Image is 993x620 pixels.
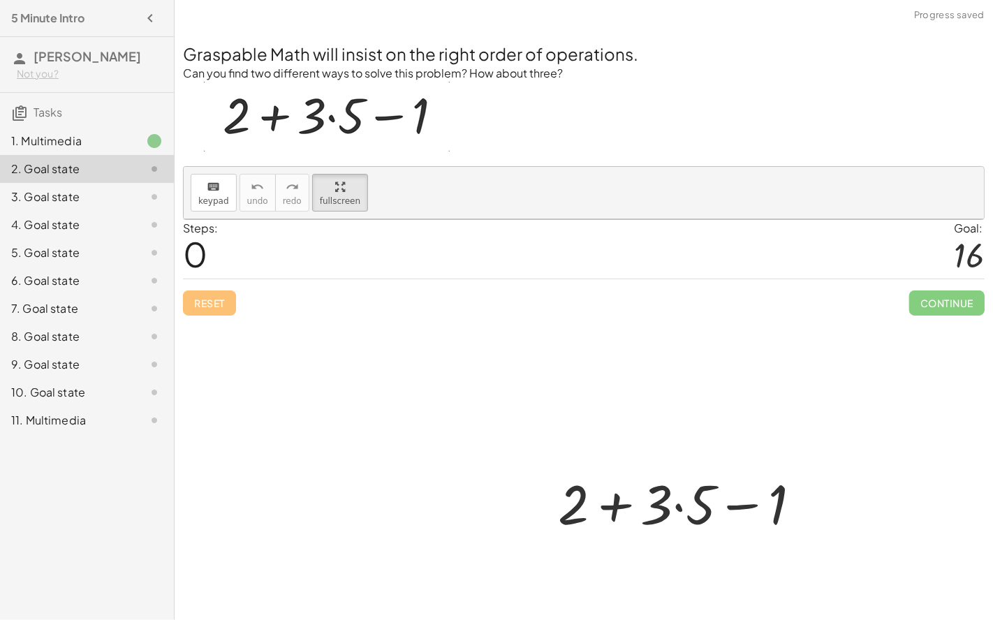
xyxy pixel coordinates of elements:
[146,412,163,429] i: Task not started.
[191,174,237,212] button: keyboardkeypad
[146,244,163,261] i: Task not started.
[11,216,124,233] div: 4. Goal state
[11,300,124,317] div: 7. Goal state
[251,179,264,195] i: undo
[146,384,163,401] i: Task not started.
[11,272,124,289] div: 6. Goal state
[11,384,124,401] div: 10. Goal state
[11,189,124,205] div: 3. Goal state
[146,161,163,177] i: Task not started.
[34,48,141,64] span: [PERSON_NAME]
[312,174,368,212] button: fullscreen
[183,42,985,66] h2: Graspable Math will insist on the right order of operations.
[146,189,163,205] i: Task not started.
[11,10,84,27] h4: 5 Minute Intro
[275,174,309,212] button: redoredo
[146,272,163,289] i: Task not started.
[11,412,124,429] div: 11. Multimedia
[183,232,207,275] span: 0
[146,328,163,345] i: Task not started.
[283,196,302,206] span: redo
[198,196,229,206] span: keypad
[183,221,218,235] label: Steps:
[247,196,268,206] span: undo
[11,133,124,149] div: 1. Multimedia
[204,82,450,152] img: c98fd760e6ed093c10ccf3c4ca28a3dcde0f4c7a2f3786375f60a510364f4df2.gif
[914,8,985,22] span: Progress saved
[11,244,124,261] div: 5. Goal state
[146,300,163,317] i: Task not started.
[207,179,220,195] i: keyboard
[183,66,985,82] p: Can you find two different ways to solve this problem? How about three?
[11,328,124,345] div: 8. Goal state
[286,179,299,195] i: redo
[320,196,360,206] span: fullscreen
[34,105,62,119] span: Tasks
[17,67,163,81] div: Not you?
[11,161,124,177] div: 2. Goal state
[146,133,163,149] i: Task finished.
[146,356,163,373] i: Task not started.
[146,216,163,233] i: Task not started.
[240,174,276,212] button: undoundo
[11,356,124,373] div: 9. Goal state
